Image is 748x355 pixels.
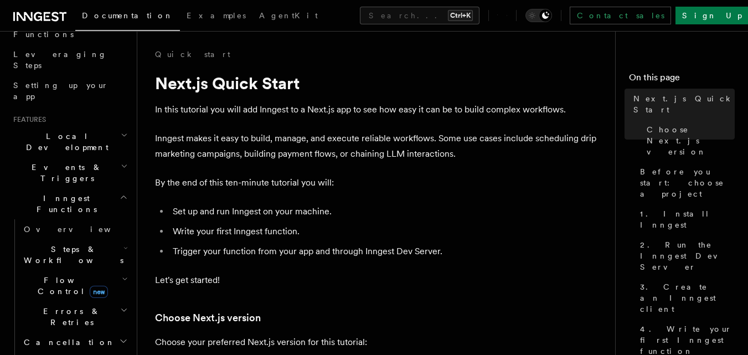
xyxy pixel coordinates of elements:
h1: Next.js Quick Start [155,73,598,93]
span: Local Development [9,131,121,153]
span: Steps & Workflows [19,244,123,266]
span: Examples [187,11,246,20]
button: Errors & Retries [19,301,130,332]
a: Choose Next.js version [155,310,261,326]
a: 1. Install Inngest [636,204,735,235]
span: Next.js Quick Start [633,93,735,115]
span: new [90,286,108,298]
a: Documentation [75,3,180,31]
button: Toggle dark mode [525,9,552,22]
span: 3. Create an Inngest client [640,281,735,315]
p: By the end of this ten-minute tutorial you will: [155,175,598,191]
button: Cancellation [19,332,130,352]
span: Flow Control [19,275,122,297]
span: Errors & Retries [19,306,120,328]
a: Setting up your app [9,75,130,106]
span: AgentKit [259,11,318,20]
span: Inngest Functions [9,193,120,215]
a: Before you start: choose a project [636,162,735,204]
span: Events & Triggers [9,162,121,184]
li: Set up and run Inngest on your machine. [169,204,598,219]
h4: On this page [629,71,735,89]
button: Inngest Functions [9,188,130,219]
span: Choose Next.js version [647,124,735,157]
span: Before you start: choose a project [640,166,735,199]
li: Trigger your function from your app and through Inngest Dev Server. [169,244,598,259]
span: Cancellation [19,337,115,348]
button: Local Development [9,126,130,157]
span: Setting up your app [13,81,109,101]
kbd: Ctrl+K [448,10,473,21]
button: Search...Ctrl+K [360,7,479,24]
span: Features [9,115,46,124]
a: AgentKit [252,3,324,30]
span: Overview [24,225,138,234]
p: Choose your preferred Next.js version for this tutorial: [155,335,598,350]
a: Leveraging Steps [9,44,130,75]
span: 2. Run the Inngest Dev Server [640,239,735,272]
span: Documentation [82,11,173,20]
a: Examples [180,3,252,30]
a: 3. Create an Inngest client [636,277,735,319]
p: Inngest makes it easy to build, manage, and execute reliable workflows. Some use cases include sc... [155,131,598,162]
a: Contact sales [570,7,671,24]
a: 2. Run the Inngest Dev Server [636,235,735,277]
a: Overview [19,219,130,239]
span: 1. Install Inngest [640,208,735,230]
button: Events & Triggers [9,157,130,188]
button: Steps & Workflows [19,239,130,270]
button: Flow Controlnew [19,270,130,301]
a: Next.js Quick Start [629,89,735,120]
a: Choose Next.js version [642,120,735,162]
p: In this tutorial you will add Inngest to a Next.js app to see how easy it can be to build complex... [155,102,598,117]
p: Let's get started! [155,272,598,288]
li: Write your first Inngest function. [169,224,598,239]
a: Quick start [155,49,230,60]
span: Leveraging Steps [13,50,107,70]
